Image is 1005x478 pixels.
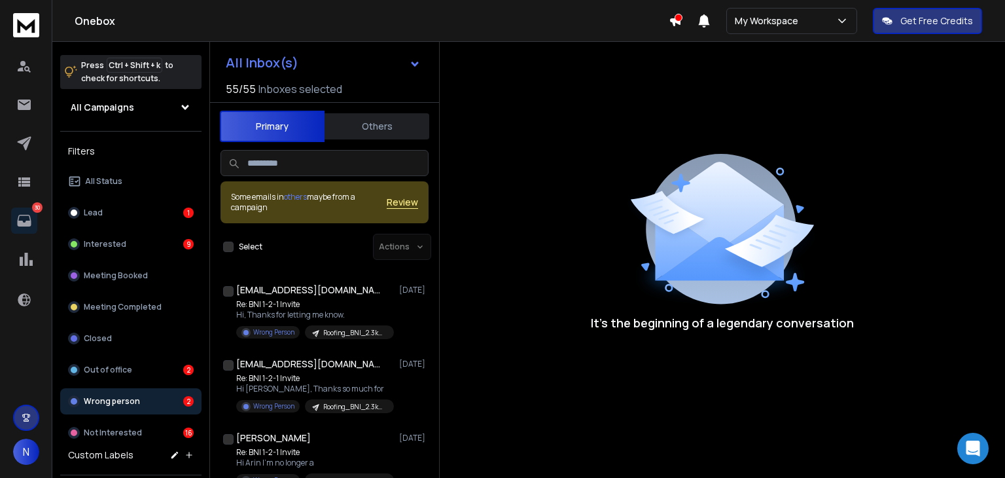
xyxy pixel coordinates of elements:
div: 2 [183,365,194,375]
p: Re: BNI 1-2-1 Invite [236,447,393,458]
button: Interested9 [60,231,202,257]
button: Lead1 [60,200,202,226]
label: Select [239,242,262,252]
button: N [13,439,39,465]
button: Meeting Completed [60,294,202,320]
h1: [PERSON_NAME] [236,432,311,445]
button: All Status [60,168,202,194]
p: Interested [84,239,126,249]
p: Out of office [84,365,132,375]
p: Meeting Completed [84,302,162,312]
button: Meeting Booked [60,263,202,289]
h3: Custom Labels [68,449,133,462]
div: 9 [183,239,194,249]
p: [DATE] [399,433,429,443]
p: Hi, Thanks for letting me know. [236,310,393,320]
span: 55 / 55 [226,81,256,97]
div: Some emails in maybe from a campaign [231,192,387,213]
button: Wrong person2 [60,388,202,414]
div: Open Intercom Messenger [957,433,989,464]
div: 1 [183,208,194,218]
span: others [284,191,307,202]
button: Closed [60,325,202,352]
h3: Inboxes selected [258,81,342,97]
h3: Filters [60,142,202,160]
p: Lead [84,208,103,218]
p: Closed [84,333,112,344]
button: Out of office2 [60,357,202,383]
p: Roofing_BNI_2.3k_One-on-One [323,402,386,412]
button: All Inbox(s) [215,50,431,76]
button: Others [325,112,429,141]
p: Re: BNI 1-2-1 Invite [236,373,393,384]
h1: Onebox [75,13,669,29]
p: Press to check for shortcuts. [81,59,173,85]
button: Not Interested16 [60,420,202,446]
button: Review [387,196,418,209]
p: Hi [PERSON_NAME], Thanks so much for [236,384,393,394]
p: 30 [32,202,43,213]
div: 2 [183,396,194,407]
p: Roofing_BNI_2.3k_One-on-One [323,328,386,338]
p: Hi Arin I’m no longer a [236,458,393,468]
h1: All Campaigns [71,101,134,114]
p: Wrong Person [253,401,294,411]
p: It’s the beginning of a legendary conversation [591,314,854,332]
p: Not Interested [84,428,142,438]
h1: [EMAIL_ADDRESS][DOMAIN_NAME] [236,358,380,371]
p: [DATE] [399,359,429,369]
button: Primary [220,111,325,142]
p: All Status [85,176,122,187]
span: Ctrl + Shift + k [107,58,162,73]
img: logo [13,13,39,37]
p: Wrong Person [253,327,294,337]
p: Meeting Booked [84,270,148,281]
div: 16 [183,428,194,438]
h1: All Inbox(s) [226,56,298,69]
p: Get Free Credits [900,14,973,28]
h1: [EMAIL_ADDRESS][DOMAIN_NAME] [236,284,380,297]
p: Wrong person [84,396,140,407]
button: All Campaigns [60,94,202,120]
a: 30 [11,208,37,234]
button: Get Free Credits [873,8,982,34]
p: Re: BNI 1-2-1 Invite [236,299,393,310]
p: My Workspace [735,14,803,28]
p: [DATE] [399,285,429,295]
